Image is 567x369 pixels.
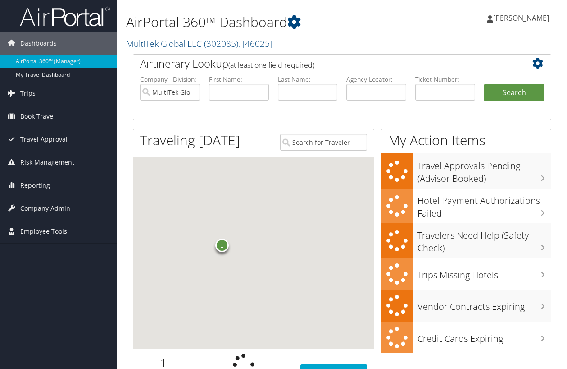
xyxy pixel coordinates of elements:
label: First Name: [209,75,269,84]
a: Trips Missing Hotels [381,258,551,290]
span: Book Travel [20,105,55,128]
h3: Travelers Need Help (Safety Check) [417,225,551,254]
span: Company Admin [20,197,70,220]
h3: Vendor Contracts Expiring [417,296,551,313]
span: , [ 46025 ] [238,37,272,50]
img: airportal-logo.png [20,6,110,27]
button: Search [484,84,544,102]
label: Company - Division: [140,75,200,84]
a: [PERSON_NAME] [487,5,558,32]
span: Trips [20,82,36,105]
a: Hotel Payment Authorizations Failed [381,189,551,223]
h1: Traveling [DATE] [140,131,240,150]
a: Travel Approvals Pending (Advisor Booked) [381,153,551,188]
span: ( 302085 ) [204,37,238,50]
div: 1 [215,239,228,252]
span: Dashboards [20,32,57,55]
a: Credit Cards Expiring [381,322,551,354]
input: Search for Traveler [280,134,367,151]
h1: AirPortal 360™ Dashboard [126,13,414,32]
a: Vendor Contracts Expiring [381,290,551,322]
h3: Trips Missing Hotels [417,264,551,281]
label: Agency Locator: [346,75,406,84]
h3: Travel Approvals Pending (Advisor Booked) [417,155,551,185]
span: [PERSON_NAME] [493,13,549,23]
h3: Credit Cards Expiring [417,328,551,345]
a: Travelers Need Help (Safety Check) [381,223,551,258]
span: Risk Management [20,151,74,174]
span: (at least one field required) [228,60,314,70]
label: Ticket Number: [415,75,475,84]
span: Reporting [20,174,50,197]
label: Last Name: [278,75,338,84]
h3: Hotel Payment Authorizations Failed [417,190,551,220]
h2: Airtinerary Lookup [140,56,509,71]
h1: My Action Items [381,131,551,150]
span: Travel Approval [20,128,68,151]
span: Employee Tools [20,220,67,243]
a: MultiTek Global LLC [126,37,272,50]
